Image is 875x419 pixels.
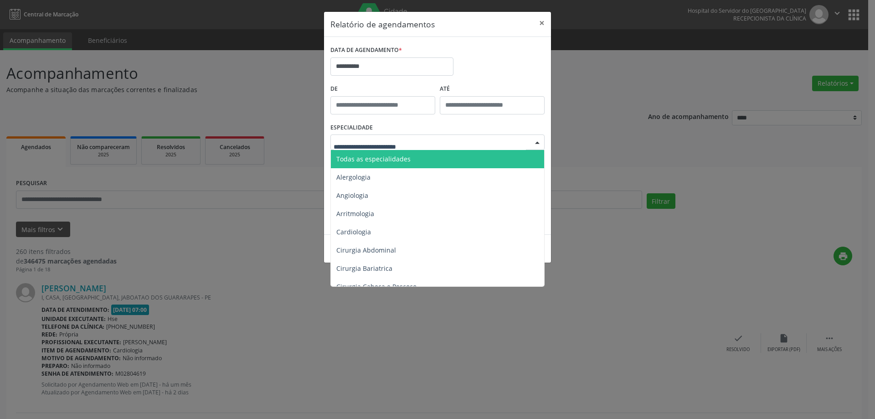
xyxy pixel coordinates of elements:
[330,82,435,96] label: De
[336,264,392,273] span: Cirurgia Bariatrica
[330,18,435,30] h5: Relatório de agendamentos
[336,173,371,181] span: Alergologia
[533,12,551,34] button: Close
[336,228,371,236] span: Cardiologia
[440,82,545,96] label: ATÉ
[336,282,417,291] span: Cirurgia Cabeça e Pescoço
[336,191,368,200] span: Angiologia
[336,246,396,254] span: Cirurgia Abdominal
[330,43,402,57] label: DATA DE AGENDAMENTO
[330,121,373,135] label: ESPECIALIDADE
[336,209,374,218] span: Arritmologia
[336,155,411,163] span: Todas as especialidades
